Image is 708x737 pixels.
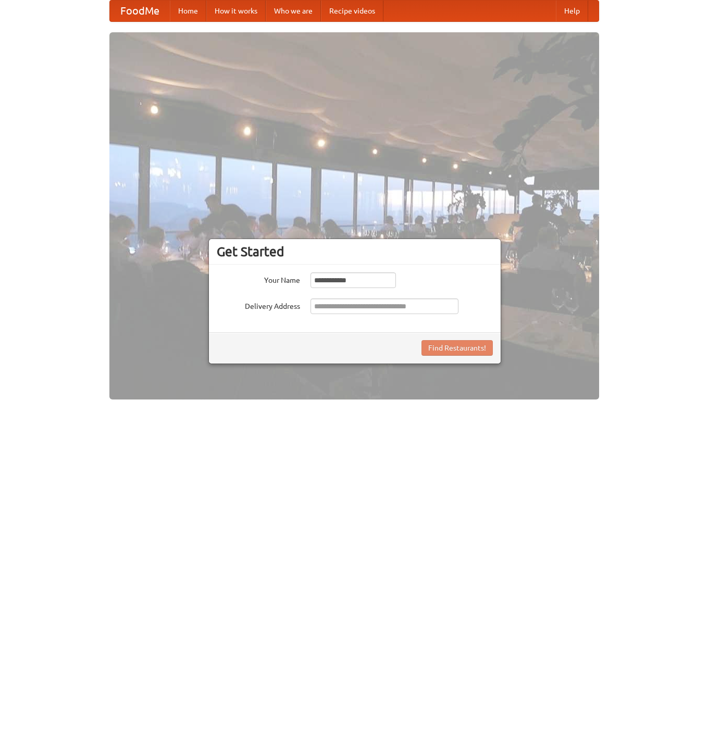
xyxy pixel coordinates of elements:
[321,1,383,21] a: Recipe videos
[217,244,493,259] h3: Get Started
[110,1,170,21] a: FoodMe
[556,1,588,21] a: Help
[421,340,493,356] button: Find Restaurants!
[206,1,266,21] a: How it works
[217,298,300,311] label: Delivery Address
[217,272,300,285] label: Your Name
[266,1,321,21] a: Who we are
[170,1,206,21] a: Home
